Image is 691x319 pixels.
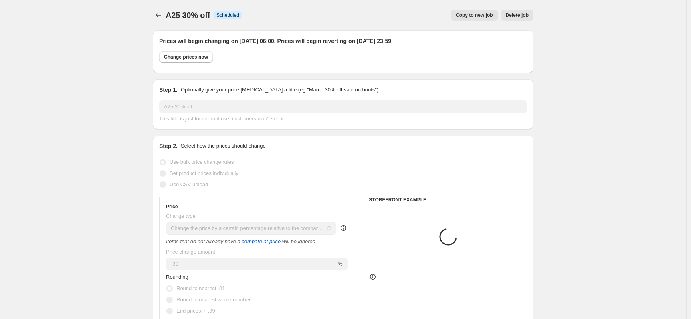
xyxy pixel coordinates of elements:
h2: Prices will begin changing on [DATE] 06:00. Prices will begin reverting on [DATE] 23:59. [159,37,527,45]
h2: Step 2. [159,142,178,150]
input: -20 [166,258,336,270]
div: help [339,224,348,232]
button: Copy to new job [451,10,498,21]
span: Rounding [166,274,188,280]
span: % [338,261,343,267]
span: Round to nearest .01 [176,285,225,291]
span: Round to nearest whole number [176,297,251,303]
span: Use CSV upload [170,181,208,187]
button: Change prices now [159,51,213,63]
span: Change prices now [164,54,208,60]
i: will be ignored. [282,238,317,244]
p: Optionally give your price [MEDICAL_DATA] a title (eg "March 30% off sale on boots") [181,86,378,94]
p: Select how the prices should change [181,142,266,150]
span: Use bulk price change rules [170,159,234,165]
input: 30% off holiday sale [159,100,527,113]
span: A25 30% off [166,11,210,20]
button: Price change jobs [153,10,164,21]
button: compare at price [242,238,281,244]
span: Scheduled [216,12,239,18]
span: End prices in .99 [176,308,215,314]
h2: Step 1. [159,86,178,94]
h3: Price [166,203,178,210]
h6: STOREFRONT EXAMPLE [369,197,527,203]
span: Copy to new job [456,12,493,18]
span: Set product prices individually [170,170,238,176]
span: Delete job [506,12,529,18]
i: Items that do not already have a [166,238,240,244]
span: Price change amount [166,249,215,255]
button: Delete job [501,10,533,21]
span: Change type [166,213,196,219]
span: This title is just for internal use, customers won't see it [159,116,283,122]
